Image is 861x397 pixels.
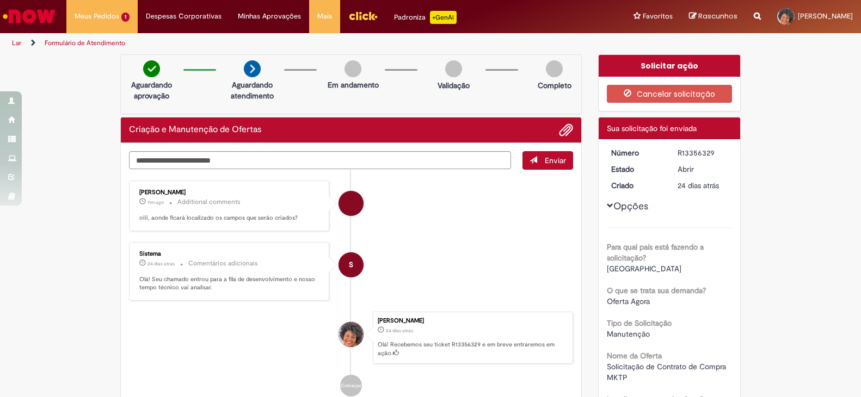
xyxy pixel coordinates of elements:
img: Serviço agora [1,5,57,27]
span: 11m ago [147,199,164,206]
font: Criação e Manutenção de Ofertas [129,124,261,135]
font: Enviar [545,156,566,165]
time: 28/08/2025 17:28:32 [147,199,164,206]
time: 05/08/2025 15:47:39 [386,327,413,334]
a: Formulário de Atendimento [45,39,125,47]
font: Solicitação de Contrato de Compra MKTP [607,362,728,382]
font: Criado [611,181,634,190]
font: [GEOGRAPHIC_DATA] [607,264,681,274]
font: Solicitar ação [641,60,698,71]
font: Tipo de Solicitação [607,318,672,328]
font: Manutenção [607,329,650,339]
font: [PERSON_NAME] [798,11,853,21]
font: Para qual país está fazendo a solicitação? [607,242,704,263]
img: img-circle-grey.png [445,60,462,77]
p: oiii, aonde ficará localizado os campos que serão criados? [139,214,321,222]
font: Comentários adicionais [188,259,258,268]
li: Kayene Cristina Moreira Rocha [129,312,573,364]
ul: Trilhas de navegação de página [8,33,566,53]
font: 24 dias atrás [678,181,719,190]
div: System [339,252,364,277]
span: S [349,252,353,278]
font: Meus Pedidos [75,11,119,21]
font: Favoritos [643,11,673,21]
font: Aguardando atendimento [231,80,274,101]
button: Adicionar anexos [559,123,573,137]
textarea: Digite sua mensagem aqui... [129,151,511,170]
img: check-circle-green.png [143,60,160,77]
img: img-circle-grey.png [345,60,361,77]
font: O que se trata sua demanda? [607,286,706,295]
button: Cancelar solicitação [607,85,733,103]
div: [PERSON_NAME] [139,189,321,196]
font: Rascunhos [698,11,737,21]
font: 24 dias atrás [147,260,175,267]
font: 1 [125,14,126,20]
font: R13356329 [678,148,715,158]
img: img-circle-grey.png [546,60,563,77]
font: Aguardando aprovação [131,80,172,101]
font: Estado [611,164,634,174]
button: Enviar [522,151,573,170]
font: Completo [538,80,571,90]
a: Lar [12,39,21,47]
a: Rascunhos [689,11,737,22]
font: Mais [317,11,332,21]
time: 05/08/2025 15:47:43 [147,260,175,267]
img: click_logo_yellow_360x200.png [348,8,378,24]
font: Em andamento [328,80,379,90]
font: Número [611,148,639,158]
font: Abrir [678,164,694,174]
font: 24 dias atrás [386,327,413,334]
div: Kayene Cristina Moreira Rocha [339,322,364,347]
div: 05/08/2025 15:47:39 [678,180,728,191]
font: Minhas Aprovações [238,11,301,21]
small: Additional comments [177,197,241,207]
font: Sistema [139,250,161,258]
font: Olá! Seu chamado entrou para a fila de desenvolvimento e nosso tempo técnico vai analisar. [139,275,317,292]
font: Nome da Oferta [607,351,662,361]
font: Padroniza [394,13,426,22]
font: Oferta Agora [607,296,650,306]
font: [PERSON_NAME] [378,317,424,325]
font: +GenAi [432,13,454,22]
font: Sua solicitação foi enviada [607,123,697,133]
font: Despesas Corporativas [146,11,222,21]
font: Opções [613,200,648,213]
div: Matheus Borges [339,191,364,216]
font: Cancelar solicitação [637,89,715,100]
font: Olá! Recebemos seu ticket R13356329 e em breve entraremos em ação. [378,340,556,357]
time: 05/08/2025 15:47:39 [678,181,719,190]
h2: Histórico de Tickets de Criação e Manutenção de Ofertas [129,125,261,135]
img: arrow-next.png [244,60,261,77]
font: Validação [438,80,470,90]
